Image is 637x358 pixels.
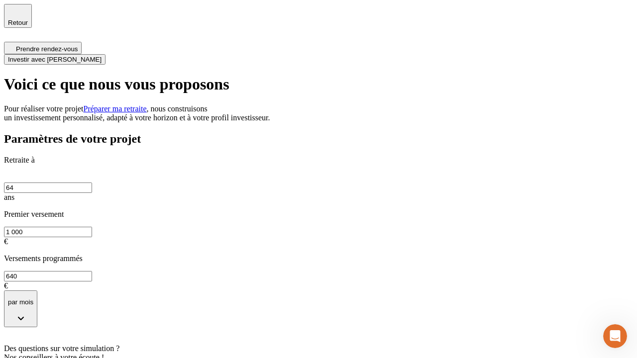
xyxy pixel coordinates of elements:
span: € [4,237,8,246]
h1: Voici ce que nous vous proposons [4,75,633,93]
p: Premier versement [4,210,633,219]
button: par mois [4,290,37,328]
span: Investir avec [PERSON_NAME] [8,56,102,63]
button: Retour [4,4,32,28]
span: Prendre rendez-vous [16,45,78,53]
a: Préparer ma retraite [84,104,147,113]
p: par mois [8,298,33,306]
img: alexis.png [4,327,12,335]
span: un investissement personnalisé, adapté à votre horizon et à votre profil investisseur. [4,113,270,122]
button: Investir avec [PERSON_NAME] [4,54,106,65]
span: € [4,281,8,290]
iframe: Intercom live chat [603,324,627,348]
span: Pour réaliser votre projet [4,104,84,113]
span: Des questions sur votre simulation ? [4,345,119,354]
span: , nous construisons [147,104,208,113]
p: Versements programmés [4,254,633,263]
span: Retour [8,19,28,26]
button: Prendre rendez-vous [4,42,82,54]
p: Retraite à [4,156,633,165]
h2: Paramètres de votre projet [4,132,633,146]
span: ans [4,193,14,201]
